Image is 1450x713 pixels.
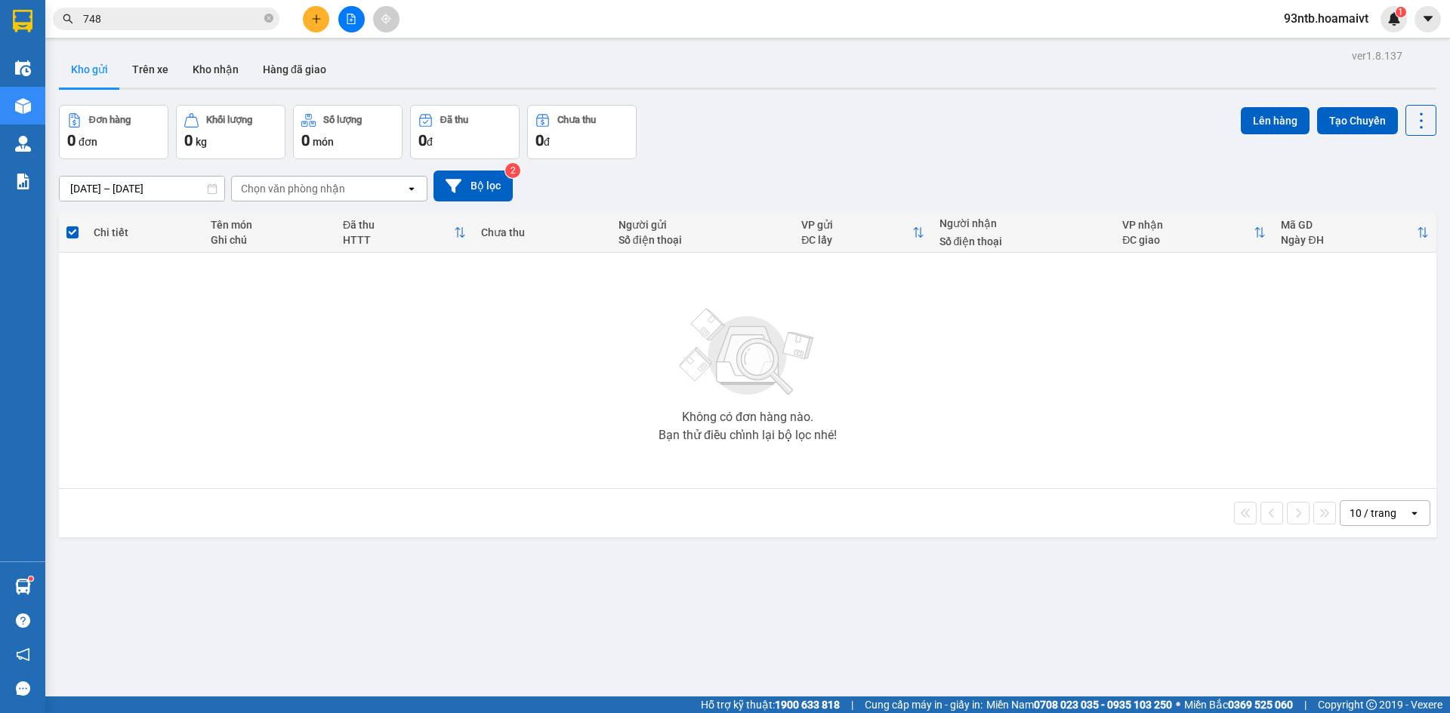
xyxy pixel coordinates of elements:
[1421,12,1435,26] span: caret-down
[1350,506,1396,521] div: 10 / trang
[1122,219,1254,231] div: VP nhận
[311,14,322,24] span: plus
[83,11,261,27] input: Tìm tên, số ĐT hoặc mã đơn
[535,131,544,149] span: 0
[659,429,837,441] div: Bạn thử điều chỉnh lại bộ lọc nhé!
[801,219,912,231] div: VP gửi
[206,115,252,125] div: Khối lượng
[211,219,328,231] div: Tên món
[1184,696,1293,713] span: Miền Bắc
[343,219,454,231] div: Đã thu
[1415,6,1441,32] button: caret-down
[1396,7,1406,17] sup: 1
[211,234,328,246] div: Ghi chú
[1034,699,1172,711] strong: 0708 023 035 - 0935 103 250
[619,219,787,231] div: Người gửi
[301,131,310,149] span: 0
[440,115,468,125] div: Đã thu
[29,576,33,581] sup: 1
[1366,699,1377,710] span: copyright
[15,579,31,595] img: warehouse-icon
[381,14,391,24] span: aim
[346,14,356,24] span: file-add
[1281,234,1416,246] div: Ngày ĐH
[701,696,840,713] span: Hỗ trợ kỹ thuật:
[1304,696,1307,713] span: |
[15,136,31,152] img: warehouse-icon
[1317,107,1398,134] button: Tạo Chuyến
[1398,7,1403,17] span: 1
[303,6,329,32] button: plus
[335,213,474,253] th: Toggle SortBy
[79,136,97,148] span: đơn
[60,177,224,201] input: Select a date range.
[176,105,285,159] button: Khối lượng0kg
[427,136,433,148] span: đ
[16,647,30,662] span: notification
[418,131,427,149] span: 0
[1273,213,1436,253] th: Toggle SortBy
[241,181,345,196] div: Chọn văn phòng nhận
[505,163,520,178] sup: 2
[1115,213,1273,253] th: Toggle SortBy
[801,234,912,246] div: ĐC lấy
[196,136,207,148] span: kg
[939,217,1108,229] div: Người nhận
[433,171,513,201] button: Bộ lọc
[672,300,823,405] img: svg+xml;base64,PHN2ZyBjbGFzcz0ibGlzdC1wbHVnX19zdmciIHhtbG5zPSJodHRwOi8vd3d3LnczLm9yZy8yMDAwL3N2Zy...
[373,6,400,32] button: aim
[865,696,983,713] span: Cung cấp máy in - giấy in:
[939,235,1108,247] div: Số điện thoại
[313,136,334,148] span: món
[15,98,31,114] img: warehouse-icon
[343,234,454,246] div: HTTT
[1281,219,1416,231] div: Mã GD
[775,699,840,711] strong: 1900 633 818
[1241,107,1310,134] button: Lên hàng
[1228,699,1293,711] strong: 0369 525 060
[794,213,931,253] th: Toggle SortBy
[120,51,180,88] button: Trên xe
[184,131,193,149] span: 0
[851,696,853,713] span: |
[16,681,30,696] span: message
[251,51,338,88] button: Hàng đã giao
[15,60,31,76] img: warehouse-icon
[986,696,1172,713] span: Miền Nam
[63,14,73,24] span: search
[94,226,195,238] div: Chi tiết
[16,613,30,628] span: question-circle
[323,115,362,125] div: Số lượng
[264,12,273,26] span: close-circle
[682,411,813,423] div: Không có đơn hàng nào.
[293,105,403,159] button: Số lượng0món
[1352,48,1402,64] div: ver 1.8.137
[1272,9,1381,28] span: 93ntb.hoamaivt
[557,115,596,125] div: Chưa thu
[13,10,32,32] img: logo-vxr
[1408,507,1421,519] svg: open
[1122,234,1254,246] div: ĐC giao
[481,226,603,238] div: Chưa thu
[67,131,76,149] span: 0
[338,6,365,32] button: file-add
[89,115,131,125] div: Đơn hàng
[406,183,418,195] svg: open
[264,14,273,23] span: close-circle
[59,105,168,159] button: Đơn hàng0đơn
[180,51,251,88] button: Kho nhận
[15,174,31,189] img: solution-icon
[527,105,637,159] button: Chưa thu0đ
[619,234,787,246] div: Số điện thoại
[1387,12,1401,26] img: icon-new-feature
[1176,702,1180,708] span: ⚪️
[59,51,120,88] button: Kho gửi
[410,105,520,159] button: Đã thu0đ
[544,136,550,148] span: đ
